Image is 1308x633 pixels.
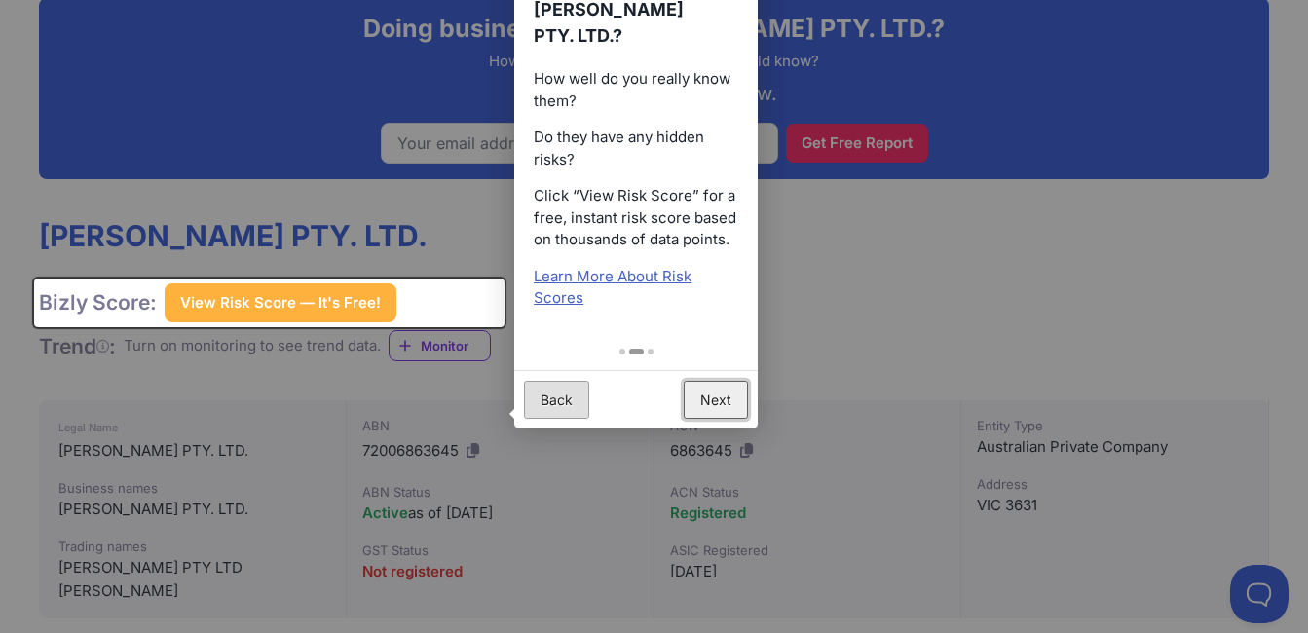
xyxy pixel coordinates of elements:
p: Click “View Risk Score” for a free, instant risk score based on thousands of data points. [534,185,738,251]
p: Do they have any hidden risks? [534,127,738,170]
a: Learn More About Risk Scores [534,267,691,308]
a: Back [524,381,589,419]
a: Next [684,381,748,419]
p: How well do you really know them? [534,68,738,112]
